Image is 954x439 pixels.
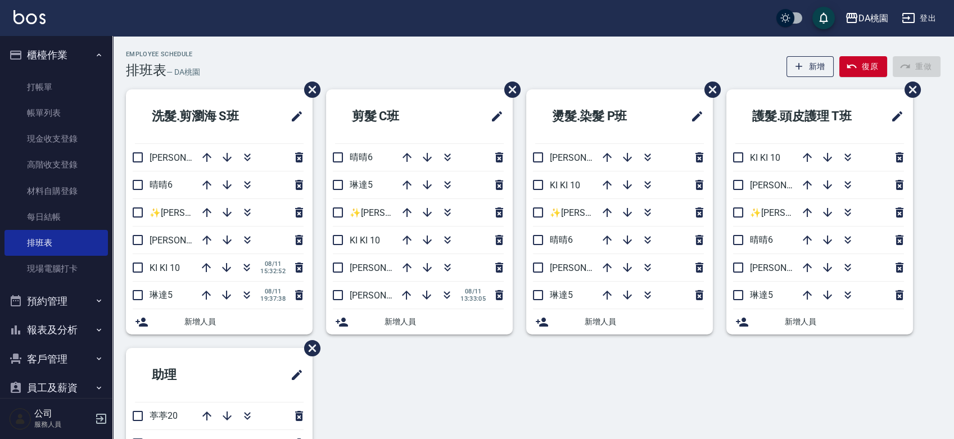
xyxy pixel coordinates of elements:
a: 材料自購登錄 [4,178,108,204]
button: 復原 [839,56,887,77]
a: 每日結帳 [4,204,108,230]
img: Person [9,408,31,430]
div: 新增人員 [326,309,513,334]
h2: 助理 [135,355,238,395]
span: 修改班表的標題 [483,103,504,130]
a: 帳單列表 [4,100,108,126]
span: [PERSON_NAME]3 [350,263,422,273]
button: 報表及分析 [4,315,108,345]
span: 琳達5 [750,289,773,300]
span: 08/11 [260,260,286,268]
a: 高階收支登錄 [4,152,108,178]
a: 現金收支登錄 [4,126,108,152]
span: KI KI 10 [350,235,380,246]
h2: 護髮.頭皮護理 T班 [735,96,876,137]
h2: Employee Schedule [126,51,200,58]
img: Logo [13,10,46,24]
span: 晴晴6 [750,234,773,245]
span: 琳達5 [550,289,573,300]
span: 刪除班表 [696,73,722,106]
span: 琳達5 [350,179,373,190]
span: KI KI 10 [750,152,780,163]
h3: 排班表 [126,62,166,78]
button: 登出 [897,8,941,29]
span: [PERSON_NAME]8 [350,290,422,301]
span: 琳達5 [150,289,173,300]
span: [PERSON_NAME]3 [550,263,622,273]
button: 櫃檯作業 [4,40,108,70]
span: 刪除班表 [296,332,322,365]
span: [PERSON_NAME]8 [150,152,222,163]
span: 13:33:05 [460,295,486,302]
div: 新增人員 [126,309,313,334]
span: ✨[PERSON_NAME] ✨16 [150,207,252,218]
span: 19:37:38 [260,295,286,302]
span: 修改班表的標題 [884,103,904,130]
span: 晴晴6 [350,152,373,162]
button: 預約管理 [4,287,108,316]
h2: 剪髮 C班 [335,96,450,137]
button: 客戶管理 [4,345,108,374]
button: DA桃園 [840,7,893,30]
span: ✨[PERSON_NAME] ✨16 [350,207,452,218]
span: 08/11 [460,288,486,295]
a: 打帳單 [4,74,108,100]
button: 新增 [786,56,834,77]
span: ✨[PERSON_NAME] ✨16 [750,207,852,218]
span: 刪除班表 [496,73,522,106]
span: 晴晴6 [150,179,173,190]
h2: 燙髮.染髮 P班 [535,96,664,137]
span: 新增人員 [585,316,704,328]
button: 員工及薪資 [4,373,108,402]
span: 修改班表的標題 [283,103,304,130]
span: [PERSON_NAME]3 [750,180,822,191]
span: KI KI 10 [150,263,180,273]
span: KI KI 10 [550,180,580,191]
span: 葶葶20 [150,410,178,421]
span: 新增人員 [785,316,904,328]
h5: 公司 [34,408,92,419]
div: 新增人員 [526,309,713,334]
span: 修改班表的標題 [684,103,704,130]
span: 晴晴6 [550,234,573,245]
button: save [812,7,835,29]
span: 修改班表的標題 [283,361,304,388]
span: [PERSON_NAME]8 [550,152,622,163]
a: 現場電腦打卡 [4,256,108,282]
h2: 洗髮.剪瀏海 S班 [135,96,269,137]
span: 刪除班表 [296,73,322,106]
span: [PERSON_NAME]3 [150,235,222,246]
div: 新增人員 [726,309,913,334]
span: 刪除班表 [896,73,923,106]
h6: — DA桃園 [166,66,200,78]
a: 排班表 [4,230,108,256]
span: [PERSON_NAME]8 [750,263,822,273]
span: ✨[PERSON_NAME] ✨16 [550,207,652,218]
span: 新增人員 [184,316,304,328]
span: 新增人員 [385,316,504,328]
span: 15:32:52 [260,268,286,275]
div: DA桃園 [858,11,888,25]
span: 08/11 [260,288,286,295]
p: 服務人員 [34,419,92,429]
